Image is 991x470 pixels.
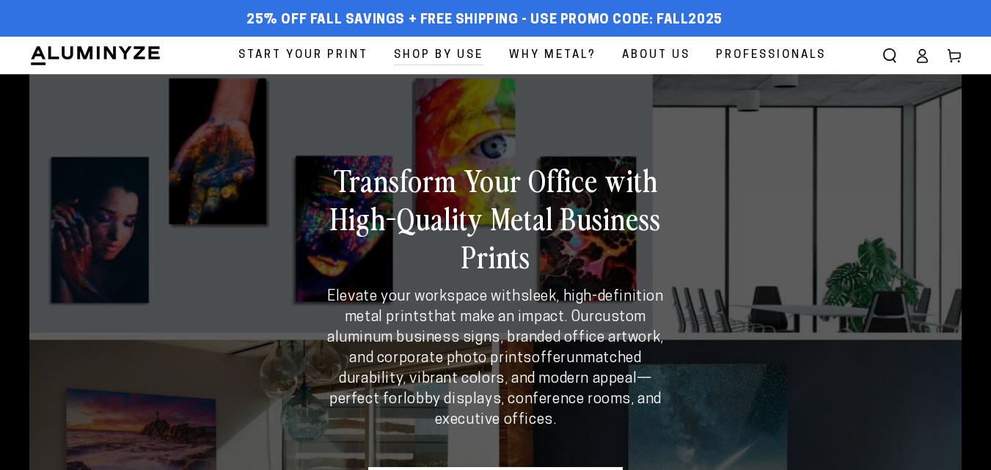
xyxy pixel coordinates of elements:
[339,351,641,386] strong: unmatched durability, vibrant colors, and modern appeal
[383,37,494,74] a: Shop By Use
[509,45,596,65] span: Why Metal?
[716,45,826,65] span: Professionals
[325,161,667,275] h2: Transform Your Office with High-Quality Metal Business Prints
[327,310,664,366] strong: custom aluminum business signs, branded office artwork, and corporate photo prints
[227,37,379,74] a: Start Your Print
[403,392,662,427] strong: lobby displays, conference rooms, and executive offices
[705,37,837,74] a: Professionals
[246,12,723,29] span: 25% off FALL Savings + Free Shipping - Use Promo Code: FALL2025
[325,287,667,430] p: Elevate your workspace with that make an impact. Our offer —perfect for .
[345,290,664,325] strong: sleek, high-definition metal prints
[611,37,701,74] a: About Us
[238,45,368,65] span: Start Your Print
[498,37,607,74] a: Why Metal?
[622,45,690,65] span: About Us
[29,45,161,67] img: Aluminyze
[394,45,483,65] span: Shop By Use
[874,40,906,72] summary: Search our site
